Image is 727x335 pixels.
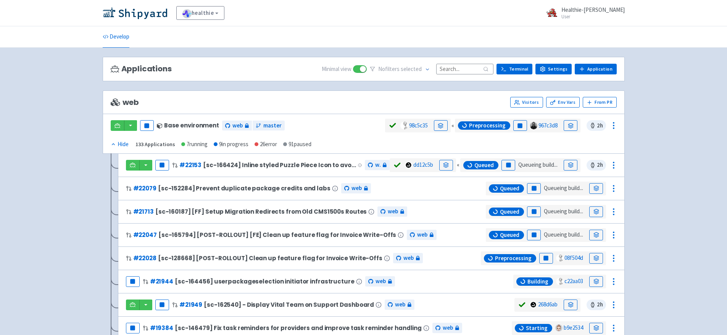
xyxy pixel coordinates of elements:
[561,6,625,13] span: Healthie-[PERSON_NAME]
[133,208,154,216] a: #21713
[376,277,386,286] span: web
[587,300,606,310] span: 2 h
[133,254,156,262] a: #22028
[489,183,583,194] span: Queueing build...
[175,278,355,285] span: [sc-164456] userpackageselection initiator infrastructure
[401,65,422,72] span: selected
[176,6,225,20] a: healthie
[527,206,541,217] button: Pause
[564,324,583,331] a: b9e2534
[126,276,140,287] button: Pause
[111,64,172,73] h3: Applications
[526,324,548,332] span: Starting
[179,161,201,169] a: #22153
[417,230,427,239] span: web
[155,208,367,215] span: [sc-160187] [FF] Setup Migration Redirects from Old CMS1500s Routes
[469,122,506,129] span: Preprocessing
[158,185,330,192] span: [sc-152284] Prevent duplicate package credits and labs
[538,301,558,308] a: 268d6ab
[395,300,405,309] span: web
[443,324,453,332] span: web
[175,325,422,331] span: [sc-146479] Fix task reminders for providers and improve task reminder handling
[463,160,558,171] span: Queueing build...
[496,64,532,74] a: Terminal
[155,160,169,171] button: Pause
[500,231,519,239] span: Queued
[513,120,527,131] button: Pause
[365,276,395,287] a: web
[587,160,606,171] span: 2 h
[283,140,311,149] div: 91 paused
[365,160,389,170] a: web
[222,121,252,131] a: web
[388,207,398,216] span: web
[179,301,202,309] a: #21949
[407,230,437,240] a: web
[474,161,494,169] span: Queued
[542,7,625,19] a: Healthie-[PERSON_NAME] User
[561,14,625,19] small: User
[527,183,541,194] button: Pause
[432,323,462,333] a: web
[500,185,519,192] span: Queued
[135,140,175,149] div: 133 Applications
[583,97,617,108] button: From PR
[126,323,140,333] button: Pause
[111,140,129,149] button: Hide
[158,232,396,238] span: [sc-165794] [POST-ROLLOUT] [FE] Clean up feature flag for Invoice Write-Offs
[413,161,433,168] a: dd12c5b
[255,140,277,149] div: 26 error
[539,253,553,264] button: Pause
[587,120,606,131] span: 2 h
[253,121,285,131] a: master
[538,122,558,129] a: 967c3d8
[489,230,583,240] span: Queueing build...
[495,254,532,262] span: Preprocessing
[527,278,548,285] span: Building
[375,161,380,169] span: web
[111,98,139,107] span: web
[500,208,519,216] span: Queued
[150,277,173,285] a: #21944
[158,255,382,261] span: [sc-128668] [POST-ROLLOUT] Clean up feature flag for Invoice Write-Offs
[140,120,154,131] button: Pause
[157,122,219,129] div: Base environment
[385,300,414,310] a: web
[351,184,362,193] span: web
[393,253,423,263] a: web
[575,64,616,74] a: Application
[436,64,493,74] input: Search...
[214,140,248,149] div: 9 in progress
[150,324,173,332] a: #19384
[451,121,454,130] div: «
[535,64,572,74] a: Settings
[181,140,208,149] div: 7 running
[133,184,156,192] a: #22079
[527,230,541,240] button: Pause
[103,7,167,19] img: Shipyard logo
[403,254,414,263] span: web
[155,300,169,310] button: Pause
[103,26,129,48] a: Develop
[489,206,583,217] span: Queueing build...
[377,206,407,217] a: web
[232,121,243,130] span: web
[322,65,351,74] span: Minimal view
[341,183,371,193] a: web
[564,254,583,261] a: 08f504d
[564,277,583,285] a: c22aa03
[133,231,157,239] a: #22047
[457,161,459,169] div: «
[501,160,515,171] button: Pause
[203,162,356,168] span: [sc-166424] Inline styled Puzzle Piece Icon to avoid CSS overriding SVG attributes
[263,121,282,130] span: master
[409,122,428,129] a: 98c5c35
[204,301,374,308] span: [sc-162540] - Display Vital Team on Support Dashboard
[378,65,422,74] span: No filter s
